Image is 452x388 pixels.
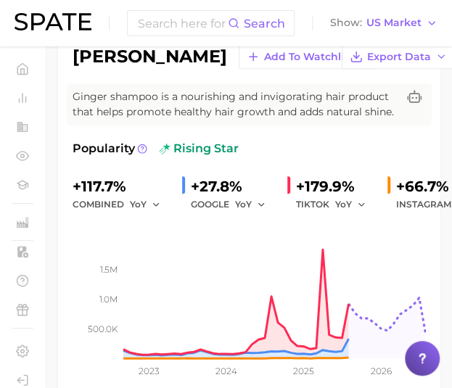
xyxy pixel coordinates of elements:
button: YoY [335,196,366,213]
button: Add to Watchlist [239,44,377,69]
span: Popularity [73,140,135,157]
span: US Market [366,19,422,27]
input: Search here for a brand, industry, or ingredient [136,11,228,36]
div: +27.8% [191,175,276,198]
span: YoY [235,198,252,210]
span: Search [244,17,285,30]
div: GOOGLE [191,196,276,213]
h1: [PERSON_NAME] [73,48,227,65]
span: Export Data [367,51,431,63]
tspan: 2026 [370,366,391,376]
div: combined [73,196,170,213]
span: Show [330,19,362,27]
span: Add to Watchlist [264,51,353,63]
div: +179.9% [296,175,376,198]
button: ShowUS Market [326,14,441,33]
tspan: 2024 [215,366,237,376]
span: rising star [159,140,239,157]
span: YoY [130,198,147,210]
span: Ginger shampoo is a nourishing and invigorating hair product that helps promote healthy hair grow... [73,89,397,120]
button: YoY [130,196,161,213]
div: TIKTOK [296,196,376,213]
img: rising star [159,143,170,154]
tspan: 2023 [139,366,160,376]
button: YoY [235,196,266,213]
tspan: 2025 [293,366,314,376]
img: SPATE [15,13,91,30]
div: +117.7% [73,175,170,198]
span: YoY [335,198,352,210]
